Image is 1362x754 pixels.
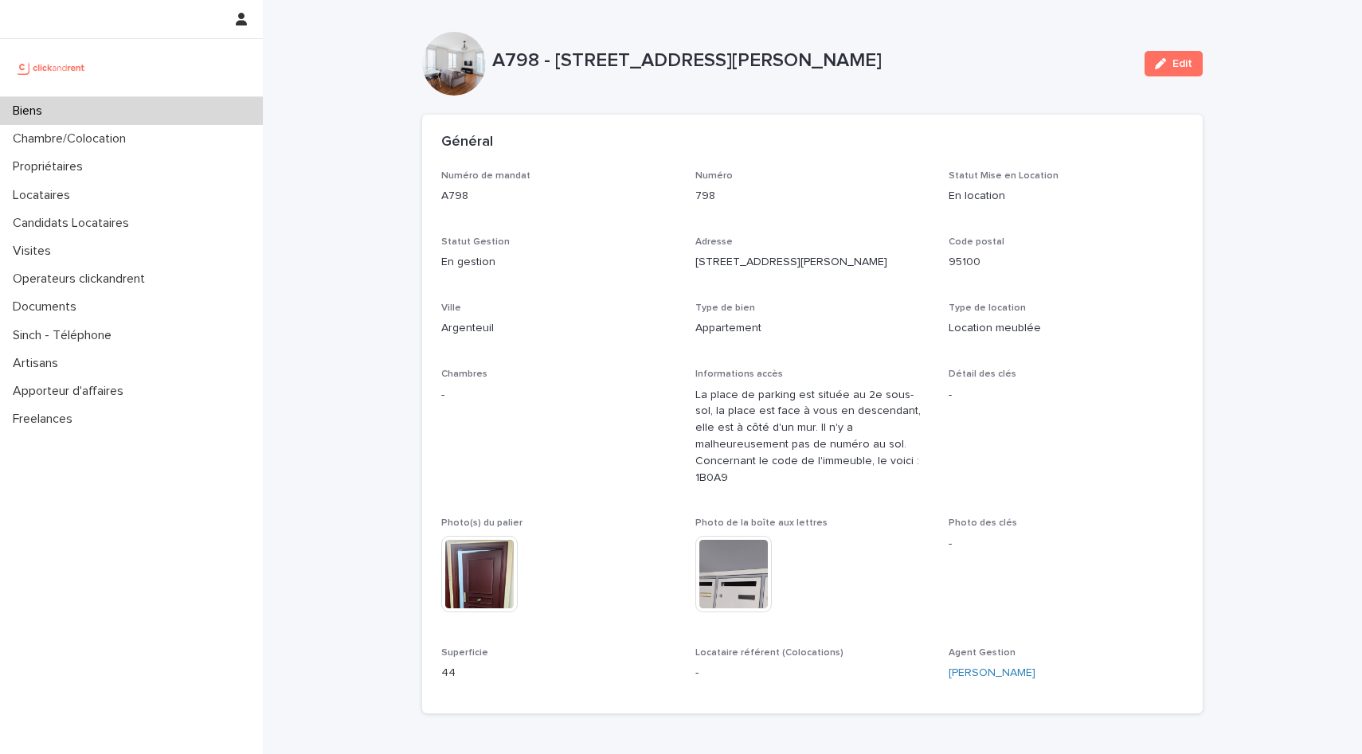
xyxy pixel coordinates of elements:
[492,49,1132,72] p: A798 - [STREET_ADDRESS][PERSON_NAME]
[949,303,1026,313] span: Type de location
[949,254,1184,271] p: 95100
[949,237,1004,247] span: Code postal
[441,188,676,205] p: A798
[6,328,124,343] p: Sinch - Téléphone
[949,387,1184,404] p: -
[441,254,676,271] p: En gestion
[441,518,522,528] span: Photo(s) du palier
[441,320,676,337] p: Argenteuil
[6,412,85,427] p: Freelances
[441,237,510,247] span: Statut Gestion
[441,369,487,379] span: Chambres
[695,171,733,181] span: Numéro
[6,131,139,147] p: Chambre/Colocation
[441,387,676,404] p: -
[441,171,530,181] span: Numéro de mandat
[1145,51,1203,76] button: Edit
[695,369,783,379] span: Informations accès
[949,320,1184,337] p: Location meublée
[6,104,55,119] p: Biens
[441,134,493,151] h2: Général
[695,665,930,682] p: -
[695,648,843,658] span: Locataire référent (Colocations)
[695,254,930,271] p: [STREET_ADDRESS][PERSON_NAME]
[6,159,96,174] p: Propriétaires
[6,244,64,259] p: Visites
[695,237,733,247] span: Adresse
[6,188,83,203] p: Locataires
[441,665,676,682] p: 44
[441,303,461,313] span: Ville
[949,171,1059,181] span: Statut Mise en Location
[13,52,90,84] img: UCB0brd3T0yccxBKYDjQ
[949,369,1016,379] span: Détail des clés
[6,356,71,371] p: Artisans
[6,272,158,287] p: Operateurs clickandrent
[949,536,1184,553] p: -
[695,387,930,486] p: La place de parking est située au 2e sous-sol, la place est face à vous en descendant, elle est à...
[695,188,930,205] p: 798
[949,518,1017,528] span: Photo des clés
[695,303,755,313] span: Type de bien
[695,320,930,337] p: Appartement
[949,188,1184,205] p: En location
[949,665,1035,682] a: [PERSON_NAME]
[6,384,136,399] p: Apporteur d'affaires
[1172,58,1192,69] span: Edit
[441,648,488,658] span: Superficie
[949,648,1016,658] span: Agent Gestion
[695,518,828,528] span: Photo de la boîte aux lettres
[6,299,89,314] p: Documents
[6,216,142,231] p: Candidats Locataires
